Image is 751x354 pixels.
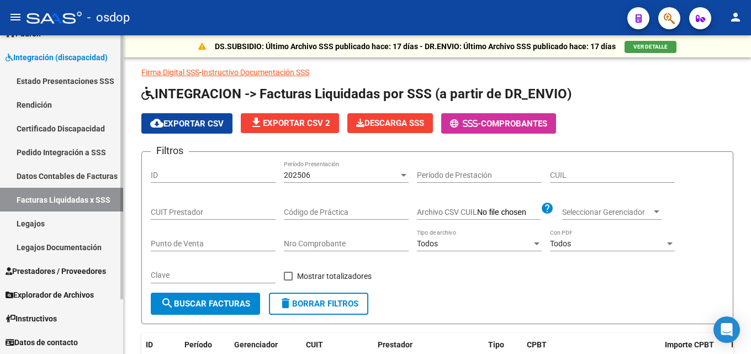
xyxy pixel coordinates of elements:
span: CUIT [306,340,323,349]
span: ID [146,340,153,349]
mat-icon: search [161,297,174,310]
span: Instructivos [6,313,57,325]
span: Buscar Facturas [161,299,250,309]
span: VER DETALLE [633,44,668,50]
mat-icon: help [541,202,554,215]
mat-icon: delete [279,297,292,310]
span: Todos [417,239,438,248]
button: Exportar CSV 2 [241,113,339,133]
h3: Filtros [151,143,189,158]
span: - [450,119,481,129]
button: VER DETALLE [625,41,676,53]
button: -Comprobantes [441,113,556,134]
span: Borrar Filtros [279,299,358,309]
input: Archivo CSV CUIL [477,208,541,218]
button: Buscar Facturas [151,293,260,315]
p: - [141,66,733,78]
a: Firma Digital SSS [141,68,199,77]
mat-icon: menu [9,10,22,24]
span: Explorador de Archivos [6,289,94,301]
span: Gerenciador [234,340,278,349]
button: Exportar CSV [141,113,232,134]
span: Importe CPBT [665,340,714,349]
span: Mostrar totalizadores [297,270,372,283]
a: Instructivo Documentación SSS [202,68,309,77]
mat-icon: cloud_download [150,117,163,130]
span: CPBT [527,340,547,349]
span: Archivo CSV CUIL [417,208,477,216]
span: Prestador [378,340,412,349]
span: Seleccionar Gerenciador [562,208,652,217]
app-download-masive: Descarga masiva de comprobantes (adjuntos) [347,113,433,134]
span: Comprobantes [481,119,547,129]
span: Descarga SSS [356,118,424,128]
p: DS.SUBSIDIO: Último Archivo SSS publicado hace: 17 días - DR.ENVIO: Último Archivo SSS publicado ... [215,40,616,52]
span: Prestadores / Proveedores [6,265,106,277]
mat-icon: person [729,10,742,24]
span: Exportar CSV [150,119,224,129]
span: Datos de contacto [6,336,78,348]
span: INTEGRACION -> Facturas Liquidadas por SSS (a partir de DR_ENVIO) [141,86,572,102]
mat-icon: file_download [250,116,263,129]
span: - osdop [87,6,130,30]
button: Borrar Filtros [269,293,368,315]
span: Exportar CSV 2 [250,118,330,128]
button: Descarga SSS [347,113,433,133]
span: Integración (discapacidad) [6,51,108,64]
span: 202506 [284,171,310,179]
span: Todos [550,239,571,248]
div: Open Intercom Messenger [713,316,740,343]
